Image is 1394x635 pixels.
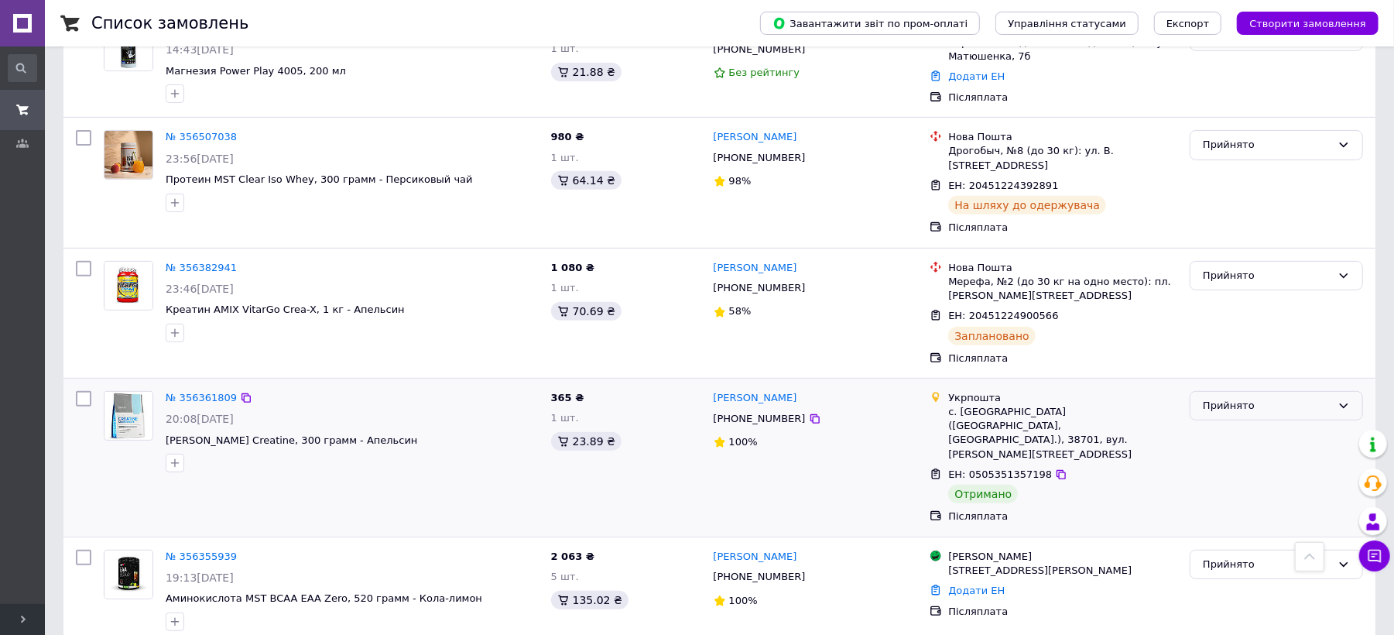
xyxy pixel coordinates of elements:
[760,12,980,35] button: Завантажити звіт по пром-оплаті
[166,592,482,604] a: Аминокислота MST BCAA EAA Zero, 520 грамм - Кола-лимон
[711,278,809,298] div: [PHONE_NUMBER]
[948,405,1177,462] div: с. [GEOGRAPHIC_DATA] ([GEOGRAPHIC_DATA], [GEOGRAPHIC_DATA].), 38701, вул. [PERSON_NAME][STREET_AD...
[104,551,152,599] img: Фото товару
[995,12,1139,35] button: Управління статусами
[948,327,1036,345] div: Заплановано
[948,70,1005,82] a: Додати ЕН
[1008,18,1126,29] span: Управління статусами
[948,564,1177,578] div: [STREET_ADDRESS][PERSON_NAME]
[948,310,1058,321] span: ЕН: 20451224900566
[714,391,797,406] a: [PERSON_NAME]
[714,550,797,565] a: [PERSON_NAME]
[104,262,152,310] img: Фото товару
[166,283,234,295] span: 23:46[DATE]
[948,275,1177,303] div: Мерефа, №2 (до 30 кг на одно место): пл. [PERSON_NAME][STREET_ADDRESS]
[166,571,234,584] span: 19:13[DATE]
[711,39,809,60] div: [PHONE_NUMBER]
[1203,137,1331,153] div: Прийнято
[166,434,417,446] a: [PERSON_NAME] Creatine, 300 грамм - Апельсин
[948,485,1018,503] div: Отримано
[166,153,234,165] span: 23:56[DATE]
[729,175,752,187] span: 98%
[711,148,809,168] div: [PHONE_NUMBER]
[166,551,237,562] a: № 356355939
[166,392,237,403] a: № 356361809
[166,43,234,56] span: 14:43[DATE]
[166,173,473,185] a: Протеин MST Clear Iso Whey, 300 грамм - Персиковый чай
[948,130,1177,144] div: Нова Пошта
[551,591,628,609] div: 135.02 ₴
[104,131,152,179] img: Фото товару
[948,221,1177,235] div: Післяплата
[1221,17,1379,29] a: Створити замовлення
[1154,12,1222,35] button: Експорт
[948,91,1177,105] div: Післяплата
[948,261,1177,275] div: Нова Пошта
[948,180,1058,191] span: ЕН: 20451224392891
[104,130,153,180] a: Фото товару
[166,131,237,142] a: № 356507038
[1166,18,1210,29] span: Експорт
[948,550,1177,564] div: [PERSON_NAME]
[91,14,248,33] h1: Список замовлень
[551,302,622,321] div: 70.69 ₴
[551,43,579,54] span: 1 шт.
[1237,12,1379,35] button: Створити замовлення
[711,567,809,587] div: [PHONE_NUMBER]
[166,65,346,77] a: Магнезия Power Play 4005, 200 мл
[551,282,579,293] span: 1 шт.
[729,595,758,606] span: 100%
[948,36,1177,63] div: Харків, №41 (до 30 кг на одне місце): вул. Матюшенка, 7б
[551,432,622,451] div: 23.89 ₴
[948,605,1177,619] div: Післяплата
[948,196,1106,215] div: На шляху до одержувача
[1249,18,1366,29] span: Створити замовлення
[948,469,1052,480] span: ЕН: 0505351357198
[166,304,405,315] a: Креатин AMIX VitarGo Crea-X, 1 кг - Апельсин
[1203,398,1331,414] div: Прийнято
[714,130,797,145] a: [PERSON_NAME]
[551,63,622,81] div: 21.88 ₴
[551,551,594,562] span: 2 063 ₴
[104,391,153,441] a: Фото товару
[948,391,1177,405] div: Укрпошта
[1203,557,1331,573] div: Прийнято
[948,352,1177,366] div: Післяплата
[1203,268,1331,284] div: Прийнято
[104,550,153,599] a: Фото товару
[166,262,237,273] a: № 356382941
[551,131,584,142] span: 980 ₴
[551,412,579,424] span: 1 шт.
[729,305,752,317] span: 58%
[104,261,153,311] a: Фото товару
[948,510,1177,523] div: Післяплата
[166,413,234,425] span: 20:08[DATE]
[104,392,152,440] img: Фото товару
[714,261,797,276] a: [PERSON_NAME]
[729,436,758,448] span: 100%
[551,152,579,163] span: 1 шт.
[729,67,800,78] span: Без рейтингу
[772,16,968,30] span: Завантажити звіт по пром-оплаті
[551,171,622,190] div: 64.14 ₴
[551,571,579,582] span: 5 шт.
[551,392,584,403] span: 365 ₴
[948,144,1177,172] div: Дрогобыч, №8 (до 30 кг): ул. В. [STREET_ADDRESS]
[551,262,594,273] span: 1 080 ₴
[711,409,809,429] div: [PHONE_NUMBER]
[1359,541,1390,571] button: Чат з покупцем
[948,585,1005,596] a: Додати ЕН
